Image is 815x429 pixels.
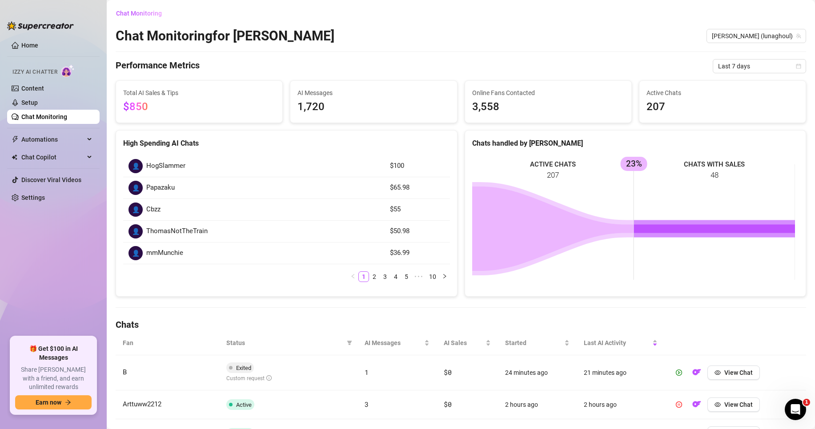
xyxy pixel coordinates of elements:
[21,113,67,120] a: Chat Monitoring
[347,340,352,346] span: filter
[401,271,412,282] li: 5
[297,88,450,98] span: AI Messages
[796,64,801,69] span: calendar
[128,224,143,238] div: 👤
[12,68,57,76] span: Izzy AI Chatter
[236,365,251,371] span: Exited
[116,10,162,17] span: Chat Monitoring
[577,331,665,355] th: Last AI Activity
[692,368,701,377] img: OF
[357,331,437,355] th: AI Messages
[128,159,143,173] div: 👤
[439,271,450,282] button: right
[12,154,17,160] img: Chat Copilot
[498,331,577,355] th: Started
[426,271,439,282] li: 10
[21,194,45,201] a: Settings
[439,271,450,282] li: Next Page
[123,368,127,376] span: B
[116,28,334,44] h2: Chat Monitoring for [PERSON_NAME]
[505,338,562,348] span: Started
[128,203,143,217] div: 👤
[369,272,379,282] a: 2
[390,161,445,171] article: $100
[690,403,704,410] a: OF
[707,397,760,412] button: View Chat
[390,248,445,258] article: $36.99
[437,331,498,355] th: AI Sales
[692,400,701,409] img: OF
[15,365,92,392] span: Share [PERSON_NAME] with a friend, and earn unlimited rewards
[116,331,219,355] th: Fan
[646,99,799,115] span: 207
[646,88,799,98] span: Active Chats
[146,248,183,258] span: mmMunchie
[116,6,169,20] button: Chat Monitoring
[348,271,358,282] button: left
[724,401,753,408] span: View Chat
[369,271,380,282] li: 2
[345,336,354,350] span: filter
[390,226,445,237] article: $50.98
[123,138,450,149] div: High Spending AI Chats
[123,88,275,98] span: Total AI Sales & Tips
[676,369,682,376] span: play-circle
[498,390,577,419] td: 2 hours ago
[577,355,665,390] td: 21 minutes ago
[715,369,721,376] span: eye
[718,60,801,73] span: Last 7 days
[690,365,704,380] button: OF
[412,271,426,282] span: •••
[146,183,175,193] span: Papazaku
[715,401,721,408] span: eye
[123,400,161,408] span: Arttuww2212
[690,397,704,412] button: OF
[796,33,801,39] span: team
[15,345,92,362] span: 🎁 Get $100 in AI Messages
[266,375,272,381] span: info-circle
[365,368,369,377] span: 1
[348,271,358,282] li: Previous Page
[123,100,148,113] span: $850
[12,136,19,143] span: thunderbolt
[785,399,806,420] iframe: Intercom live chat
[690,371,704,378] a: OF
[472,88,624,98] span: Online Fans Contacted
[21,99,38,106] a: Setup
[359,272,369,282] a: 1
[577,390,665,419] td: 2 hours ago
[21,150,84,164] span: Chat Copilot
[472,99,624,115] span: 3,558
[36,399,61,406] span: Earn now
[498,355,577,390] td: 24 minutes ago
[21,132,84,147] span: Automations
[803,399,810,406] span: 1
[442,274,447,279] span: right
[412,271,426,282] li: Next 5 Pages
[226,375,272,381] span: Custom request
[15,395,92,409] button: Earn nowarrow-right
[676,401,682,408] span: pause-circle
[226,338,343,348] span: Status
[712,29,801,43] span: Luna (lunaghoul)
[390,204,445,215] article: $55
[61,64,75,77] img: AI Chatter
[146,204,161,215] span: Cbzz
[584,338,650,348] span: Last AI Activity
[146,226,208,237] span: ThomasNotTheTrain
[128,181,143,195] div: 👤
[116,59,200,73] h4: Performance Metrics
[472,138,799,149] div: Chats handled by [PERSON_NAME]
[444,338,484,348] span: AI Sales
[380,272,390,282] a: 3
[365,338,422,348] span: AI Messages
[724,369,753,376] span: View Chat
[21,176,81,183] a: Discover Viral Videos
[65,399,71,405] span: arrow-right
[297,99,450,115] span: 1,720
[358,271,369,282] li: 1
[21,85,44,92] a: Content
[365,400,369,409] span: 3
[391,272,401,282] a: 4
